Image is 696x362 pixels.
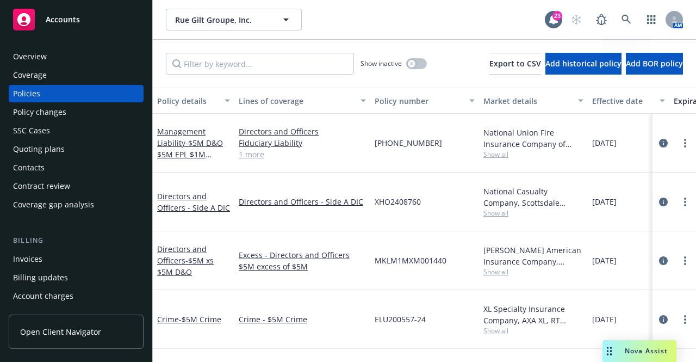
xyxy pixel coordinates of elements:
[13,159,45,176] div: Contacts
[592,95,653,107] div: Effective date
[166,9,302,30] button: Rue Gilt Groupe, Inc.
[13,287,73,305] div: Account charges
[565,9,587,30] a: Start snowing
[9,85,144,102] a: Policies
[157,314,221,324] a: Crime
[602,340,616,362] div: Drag to move
[9,4,144,35] a: Accounts
[588,88,669,114] button: Effective date
[239,196,366,207] a: Directors and Officers - Side A DIC
[166,53,354,75] input: Filter by keyword...
[375,255,446,266] span: MKLM1MXM001440
[157,244,214,277] a: Directors and Officers
[239,95,354,107] div: Lines of coverage
[483,127,583,150] div: National Union Fire Insurance Company of [GEOGRAPHIC_DATA], [GEOGRAPHIC_DATA], AIG, RT Specialty ...
[592,314,617,325] span: [DATE]
[239,137,366,149] a: Fiduciary Liability
[13,269,68,286] div: Billing updates
[657,195,670,208] a: circleInformation
[9,287,144,305] a: Account charges
[13,250,42,268] div: Invoices
[361,59,402,68] span: Show inactive
[483,303,583,326] div: XL Specialty Insurance Company, AXA XL, RT Specialty Insurance Services, LLC (RSG Specialty, LLC)
[641,9,662,30] a: Switch app
[13,66,47,84] div: Coverage
[179,314,221,324] span: - $5M Crime
[592,137,617,149] span: [DATE]
[592,196,617,207] span: [DATE]
[157,95,218,107] div: Policy details
[657,137,670,150] a: circleInformation
[13,122,50,139] div: SSC Cases
[13,196,94,213] div: Coverage gap analysis
[157,255,214,277] span: - $5M xs $5M D&O
[479,88,588,114] button: Market details
[9,196,144,213] a: Coverage gap analysis
[483,208,583,218] span: Show all
[489,53,541,75] button: Export to CSV
[552,11,562,21] div: 23
[9,122,144,139] a: SSC Cases
[592,255,617,266] span: [DATE]
[9,66,144,84] a: Coverage
[9,159,144,176] a: Contacts
[375,196,421,207] span: XHO2408760
[9,235,144,246] div: Billing
[602,340,676,362] button: Nova Assist
[625,346,668,355] span: Nova Assist
[483,186,583,208] div: National Casualty Company, Scottsdale Insurance Company (Nationwide), RT Specialty Insurance Serv...
[626,58,683,69] span: Add BOR policy
[239,149,366,160] a: 1 more
[13,177,70,195] div: Contract review
[679,195,692,208] a: more
[591,9,612,30] a: Report a Bug
[239,314,366,325] a: Crime - $5M Crime
[545,58,622,69] span: Add historical policy
[9,48,144,65] a: Overview
[9,103,144,121] a: Policy changes
[370,88,479,114] button: Policy number
[679,313,692,326] a: more
[157,138,223,171] span: - $5M D&O $5M EPL $1M Fiduciary
[239,249,366,272] a: Excess - Directors and Officers $5M excess of $5M
[679,137,692,150] a: more
[483,95,571,107] div: Market details
[234,88,370,114] button: Lines of coverage
[626,53,683,75] button: Add BOR policy
[175,14,269,26] span: Rue Gilt Groupe, Inc.
[13,103,66,121] div: Policy changes
[9,177,144,195] a: Contract review
[239,126,366,137] a: Directors and Officers
[657,313,670,326] a: circleInformation
[489,58,541,69] span: Export to CSV
[679,254,692,267] a: more
[20,326,101,338] span: Open Client Navigator
[9,250,144,268] a: Invoices
[545,53,622,75] button: Add historical policy
[375,137,442,149] span: [PHONE_NUMBER]
[157,191,230,213] a: Directors and Officers - Side A DIC
[9,140,144,158] a: Quoting plans
[483,267,583,277] span: Show all
[375,95,463,107] div: Policy number
[483,150,583,159] span: Show all
[157,126,223,171] a: Management Liability
[9,269,144,286] a: Billing updates
[657,254,670,267] a: circleInformation
[13,48,47,65] div: Overview
[13,140,65,158] div: Quoting plans
[483,326,583,335] span: Show all
[153,88,234,114] button: Policy details
[46,15,80,24] span: Accounts
[483,244,583,267] div: [PERSON_NAME] American Insurance Company, [PERSON_NAME] Insurance, RT Specialty Insurance Service...
[616,9,637,30] a: Search
[375,314,426,325] span: ELU200557-24
[13,85,40,102] div: Policies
